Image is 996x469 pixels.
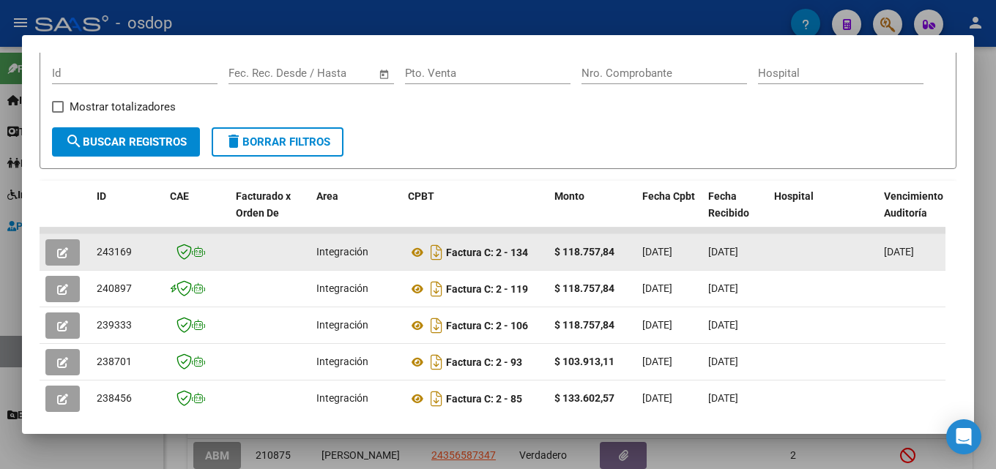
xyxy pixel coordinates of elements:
i: Descargar documento [427,350,446,374]
span: Mostrar totalizadores [70,98,176,116]
datatable-header-cell: CAE [164,181,230,245]
span: Fecha Recibido [708,190,749,219]
strong: $ 118.757,84 [554,282,614,294]
strong: $ 118.757,84 [554,246,614,258]
datatable-header-cell: Facturado x Orden De [230,181,311,245]
span: 238701 [97,356,132,367]
strong: Factura C: 2 - 106 [446,320,528,331]
span: CAE [170,190,189,202]
strong: Factura C: 2 - 93 [446,356,522,368]
datatable-header-cell: Fecha Cpbt [636,181,702,245]
i: Descargar documento [427,277,446,301]
span: [DATE] [708,246,738,258]
span: Integración [316,392,368,404]
span: [DATE] [708,392,738,404]
span: 240897 [97,282,132,294]
datatable-header-cell: Hospital [768,181,878,245]
datatable-header-cell: Area [311,181,402,245]
span: 243169 [97,246,132,258]
span: [DATE] [708,319,738,331]
span: [DATE] [642,246,672,258]
span: Monto [554,190,584,202]
div: Open Intercom Messenger [946,419,981,454]
strong: Factura C: 2 - 134 [446,247,528,258]
span: [DATE] [642,392,672,404]
span: Borrar Filtros [225,135,330,149]
strong: $ 133.602,57 [554,392,614,404]
button: Open calendar [376,66,393,83]
span: [DATE] [642,356,672,367]
mat-icon: delete [225,132,242,150]
strong: $ 118.757,84 [554,319,614,331]
span: [DATE] [708,356,738,367]
datatable-header-cell: Monto [549,181,636,245]
span: [DATE] [708,282,738,294]
span: [DATE] [642,319,672,331]
strong: Factura C: 2 - 119 [446,283,528,295]
span: Integración [316,319,368,331]
span: [DATE] [642,282,672,294]
datatable-header-cell: Fecha Recibido [702,181,768,245]
span: ID [97,190,106,202]
strong: Factura C: 2 - 85 [446,393,522,405]
span: Facturado x Orden De [236,190,291,219]
span: [DATE] [884,246,914,258]
span: Buscar Registros [65,135,187,149]
i: Descargar documento [427,314,446,337]
span: Integración [316,356,368,367]
span: CPBT [408,190,434,202]
i: Descargar documento [427,387,446,410]
span: Vencimiento Auditoría [884,190,943,219]
button: Borrar Filtros [212,127,343,157]
input: Fecha fin [301,67,372,80]
span: Area [316,190,338,202]
mat-icon: search [65,132,83,150]
span: Fecha Cpbt [642,190,695,202]
input: Fecha inicio [228,67,288,80]
datatable-header-cell: ID [91,181,164,245]
span: 238456 [97,392,132,404]
strong: $ 103.913,11 [554,356,614,367]
datatable-header-cell: Vencimiento Auditoría [878,181,944,245]
span: Integración [316,246,368,258]
span: Integración [316,282,368,294]
span: Hospital [774,190,814,202]
datatable-header-cell: CPBT [402,181,549,245]
span: 239333 [97,319,132,331]
i: Descargar documento [427,241,446,264]
button: Buscar Registros [52,127,200,157]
